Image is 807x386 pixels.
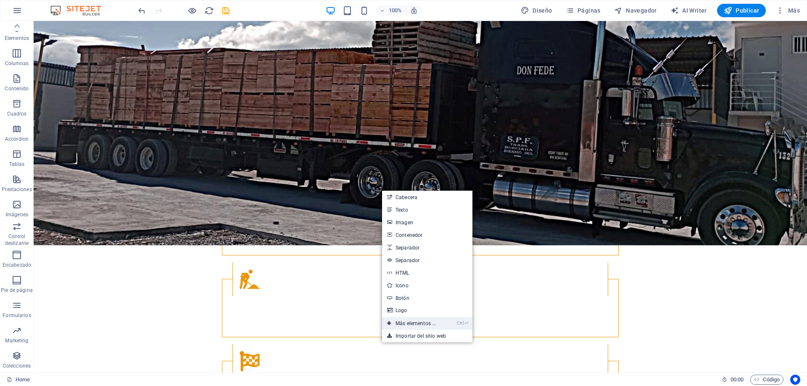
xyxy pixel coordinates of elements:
i: ⏎ [464,320,468,326]
a: Haz clic para cancelar la selección y doble clic para abrir páginas [7,375,30,385]
p: Marketing [5,337,28,344]
a: HTML [382,266,472,279]
span: Más [776,6,800,15]
a: Botón [382,291,472,304]
button: reload [204,5,214,16]
button: AI Writer [667,4,710,17]
p: Contenido [5,85,29,92]
a: Cabecera [382,191,472,203]
p: Formularios [3,312,31,319]
button: Navegador [611,4,660,17]
p: Cuadros [7,110,27,117]
p: Elementos [5,35,29,42]
h6: Tiempo de la sesión [722,375,744,385]
span: Páginas [566,6,601,15]
p: Prestaciones [2,186,32,193]
a: Importar del sitio web [382,330,472,342]
p: Encabezado [3,262,31,268]
button: Páginas [562,4,604,17]
button: Más [773,4,803,17]
span: Publicar [724,6,760,15]
p: Tablas [9,161,25,168]
a: Texto [382,203,472,216]
p: Colecciones [3,362,31,369]
button: Usercentrics [790,375,800,385]
button: Código [750,375,783,385]
div: Diseño (Ctrl+Alt+Y) [517,4,556,17]
a: Icono [382,279,472,291]
button: Haz clic para salir del modo de previsualización y seguir editando [187,5,197,16]
span: Diseño [521,6,552,15]
a: Separador [382,254,472,266]
span: Código [754,375,780,385]
p: Pie de página [1,287,32,294]
p: Columnas [5,60,29,67]
span: Navegador [614,6,657,15]
p: Imágenes [5,211,28,218]
h6: 100% [388,5,402,16]
a: Logo [382,304,472,317]
i: Deshacer: Eliminar elementos (Ctrl+Z) [137,6,147,16]
i: Ctrl [457,320,464,326]
p: Accordion [5,136,29,142]
a: Separador [382,241,472,254]
i: Guardar (Ctrl+S) [221,6,231,16]
button: Publicar [717,4,766,17]
span: 00 00 [731,375,744,385]
img: Editor Logo [48,5,111,16]
a: Contenedor [382,228,472,241]
i: Al redimensionar, ajustar el nivel de zoom automáticamente para ajustarse al dispositivo elegido. [410,7,418,14]
a: Ctrl⏎Más elementos ... [382,317,441,330]
button: undo [137,5,147,16]
button: 100% [376,5,406,16]
span: AI Writer [670,6,707,15]
span: : [736,376,738,383]
a: Imagen [382,216,472,228]
button: save [221,5,231,16]
button: Diseño [517,4,556,17]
